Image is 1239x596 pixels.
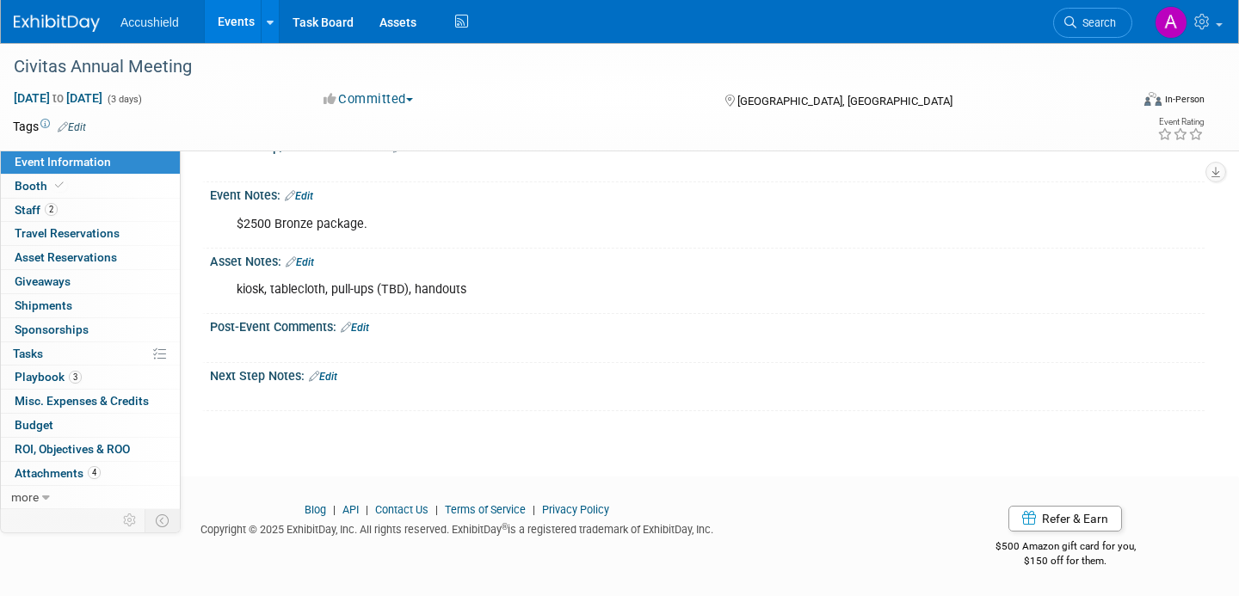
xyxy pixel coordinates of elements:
span: 3 [69,371,82,384]
span: Shipments [15,298,72,312]
div: Event Format [1027,89,1205,115]
img: Format-Inperson.png [1144,92,1162,106]
a: Travel Reservations [1,222,180,245]
a: Misc. Expenses & Credits [1,390,180,413]
span: Misc. Expenses & Credits [15,394,149,408]
div: Event Rating [1157,118,1204,126]
span: ROI, Objectives & ROO [15,442,130,456]
td: Tags [13,118,86,135]
span: | [528,503,539,516]
span: Attachments [15,466,101,480]
span: Staff [15,203,58,217]
div: Asset Notes: [210,249,1205,271]
td: Personalize Event Tab Strip [115,509,145,531]
span: 2 [45,203,58,216]
div: kiosk, tablecloth, pull-ups (TBD), handouts [225,273,1013,307]
span: Event Information [15,155,111,169]
span: Search [1076,16,1116,29]
a: Tasks [1,342,180,366]
a: ROI, Objectives & ROO [1,438,180,461]
span: Accushield [120,15,179,29]
a: Booth [1,175,180,198]
a: Contact Us [375,503,428,516]
span: Budget [15,418,53,432]
span: Giveaways [15,274,71,288]
span: [DATE] [DATE] [13,90,103,106]
div: Post-Event Comments: [210,314,1205,336]
span: [GEOGRAPHIC_DATA], [GEOGRAPHIC_DATA] [737,95,952,108]
span: Tasks [13,347,43,360]
a: Search [1053,8,1132,38]
button: Committed [317,90,420,108]
a: Privacy Policy [542,503,609,516]
a: Blog [305,503,326,516]
a: Event Information [1,151,180,174]
a: Budget [1,414,180,437]
div: $500 Amazon gift card for you, [926,528,1205,568]
span: more [11,490,39,504]
span: Travel Reservations [15,226,120,240]
img: Alexandria Cantrell [1155,6,1187,39]
span: Asset Reservations [15,250,117,264]
sup: ® [502,522,508,531]
div: Civitas Annual Meeting [8,52,1103,83]
span: | [361,503,373,516]
a: more [1,486,180,509]
a: Edit [285,190,313,202]
a: Staff2 [1,199,180,222]
span: (3 days) [106,94,142,105]
span: | [431,503,442,516]
a: Shipments [1,294,180,317]
td: Toggle Event Tabs [145,509,181,531]
span: 4 [88,466,101,479]
div: $2500 Bronze package. [225,207,1013,242]
a: Asset Reservations [1,246,180,269]
a: Edit [286,256,314,268]
a: Playbook3 [1,366,180,389]
div: In-Person [1164,93,1205,106]
a: Refer & Earn [1008,506,1122,531]
span: | [329,503,340,516]
a: Edit [309,371,337,383]
div: $150 off for them. [926,554,1205,568]
div: Copyright © 2025 ExhibitDay, Inc. All rights reserved. ExhibitDay is a registered trademark of Ex... [13,518,900,538]
a: Sponsorships [1,318,180,341]
a: Edit [341,322,369,334]
a: Attachments4 [1,462,180,485]
span: Playbook [15,370,82,384]
a: Edit [58,121,86,133]
a: Terms of Service [445,503,526,516]
a: API [342,503,359,516]
i: Booth reservation complete [55,181,64,190]
span: Sponsorships [15,323,89,336]
img: ExhibitDay [14,15,100,32]
div: Event Notes: [210,182,1205,205]
a: Giveaways [1,270,180,293]
div: Next Step Notes: [210,363,1205,385]
span: to [50,91,66,105]
span: Booth [15,179,67,193]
